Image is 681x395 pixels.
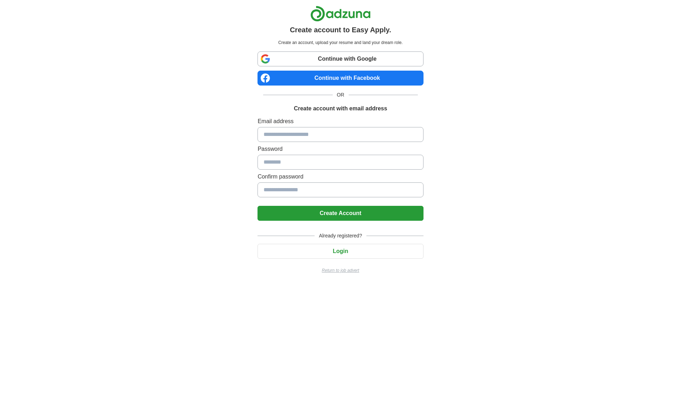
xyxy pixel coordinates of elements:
span: OR [333,91,349,99]
label: Email address [258,117,423,126]
label: Confirm password [258,172,423,181]
button: Login [258,244,423,259]
a: Login [258,248,423,254]
a: Continue with Facebook [258,71,423,86]
h1: Create account to Easy Apply. [290,24,391,35]
label: Password [258,145,423,153]
p: Create an account, upload your resume and land your dream role. [259,39,422,46]
a: Return to job advert [258,267,423,274]
a: Continue with Google [258,51,423,66]
img: Adzuna logo [310,6,371,22]
button: Create Account [258,206,423,221]
h1: Create account with email address [294,104,387,113]
span: Already registered? [315,232,366,240]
